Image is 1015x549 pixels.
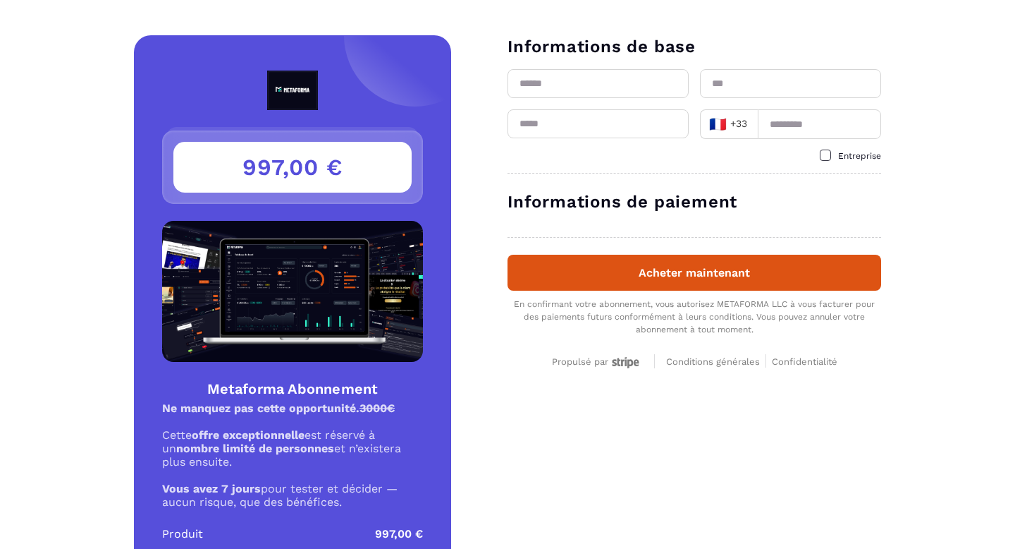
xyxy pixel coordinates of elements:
p: Cette est réservé à un et n’existera plus ensuite. [162,428,423,469]
span: Entreprise [838,151,881,161]
div: Propulsé par [552,356,643,368]
span: 🇫🇷 [709,114,727,134]
s: 3000€ [359,402,395,415]
p: Produit [162,526,203,543]
div: Search for option [700,109,758,139]
strong: Vous avez 7 jours [162,482,261,495]
h4: Metaforma Abonnement [162,379,423,399]
p: pour tester et décider — aucun risque, que des bénéfices. [162,482,423,509]
strong: offre exceptionnelle [192,428,304,442]
span: +33 [709,114,749,134]
button: Acheter maintenant [508,255,881,291]
a: Confidentialité [772,354,837,368]
img: logo [235,71,350,110]
strong: nombre limité de personnes [176,442,334,455]
span: Conditions générales [666,356,760,367]
h3: Informations de paiement [508,191,881,213]
h3: Informations de base [508,35,881,58]
span: Confidentialité [772,356,837,367]
p: 997,00 € [375,526,423,543]
a: Conditions générales [666,354,766,368]
strong: Ne manquez pas cette opportunité. [162,402,395,415]
h3: 997,00 € [173,142,412,193]
img: Product Image [162,221,423,362]
div: En confirmant votre abonnement, vous autorisez METAFORMA LLC à vous facturer pour des paiements f... [508,298,881,336]
input: Search for option [751,114,753,135]
a: Propulsé par [552,354,643,368]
